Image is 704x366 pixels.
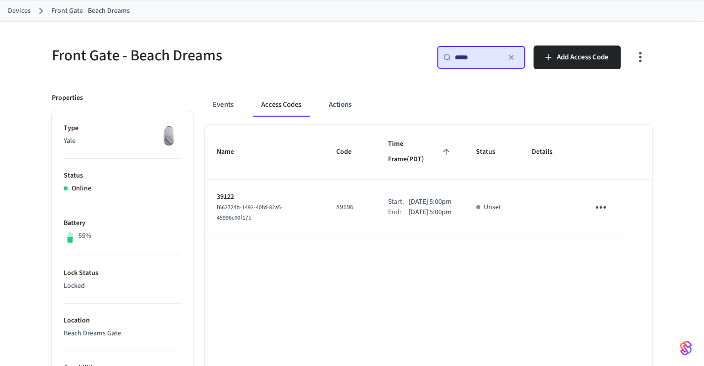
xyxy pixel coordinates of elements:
[217,192,313,202] p: 39122
[64,328,181,339] p: Beach Dreams Gate
[321,93,359,117] button: Actions
[388,137,452,168] span: Time Frame(PDT)
[253,93,309,117] button: Access Codes
[336,144,364,160] span: Code
[205,93,241,117] button: Events
[557,51,609,64] span: Add Access Code
[217,203,283,222] span: f662724b-1492-40fd-82a5-45996c00f17b
[64,136,181,146] p: Yale
[51,6,130,16] a: Front Gate - Beach Dreams
[409,197,452,207] p: [DATE] 5:00pm
[64,316,181,326] p: Location
[532,144,566,160] span: Details
[534,46,621,69] button: Add Access Code
[64,123,181,134] p: Type
[52,46,346,66] h5: Front Gate - Beach Dreams
[64,268,181,278] p: Lock Status
[217,144,247,160] span: Name
[78,231,91,241] p: 55%
[64,218,181,229] p: Battery
[205,125,652,235] table: sticky table
[72,183,91,194] p: Online
[680,340,692,356] img: SeamLogoGradient.69752ec5.svg
[476,144,508,160] span: Status
[8,6,31,16] a: Devices
[336,202,364,213] p: 89196
[52,93,83,103] p: Properties
[388,207,409,218] div: End:
[409,207,452,218] p: [DATE] 5:00pm
[156,123,181,148] img: August Wifi Smart Lock 3rd Gen, Silver, Front
[484,202,502,213] p: Unset
[64,171,181,181] p: Status
[64,281,181,291] p: Locked
[205,93,652,117] div: ant example
[388,197,409,207] div: Start:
